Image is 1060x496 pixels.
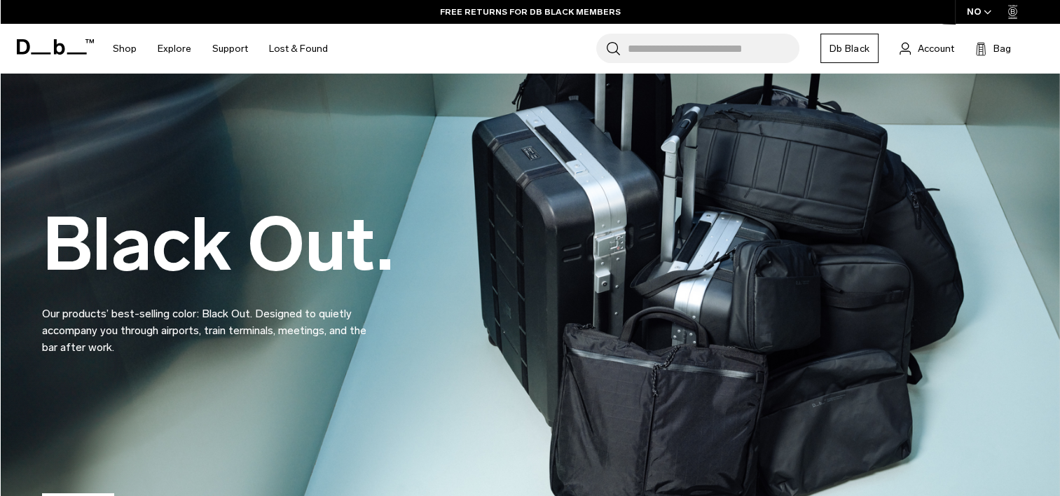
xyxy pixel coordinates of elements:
[900,40,954,57] a: Account
[102,24,338,74] nav: Main Navigation
[918,41,954,56] span: Account
[269,24,328,74] a: Lost & Found
[42,208,394,282] h2: Black Out.
[158,24,191,74] a: Explore
[820,34,879,63] a: Db Black
[440,6,621,18] a: FREE RETURNS FOR DB BLACK MEMBERS
[113,24,137,74] a: Shop
[42,289,378,356] p: Our products’ best-selling color: Black Out. Designed to quietly accompany you through airports, ...
[993,41,1011,56] span: Bag
[212,24,248,74] a: Support
[975,40,1011,57] button: Bag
